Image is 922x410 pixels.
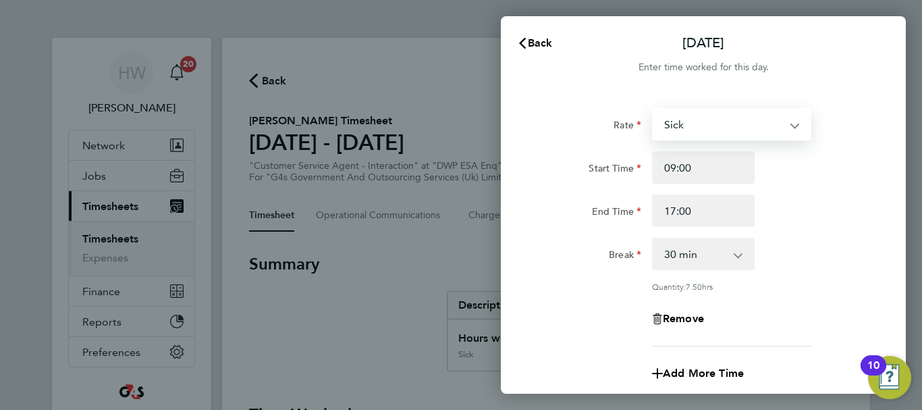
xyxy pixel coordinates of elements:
button: Back [504,30,566,57]
span: Add More Time [663,367,744,380]
label: Break [609,249,641,265]
button: Open Resource Center, 10 new notifications [868,356,911,399]
p: [DATE] [682,34,724,53]
label: Start Time [589,162,641,178]
div: Quantity: hrs [652,281,811,292]
div: 10 [867,365,879,383]
button: Remove [652,313,704,324]
label: Rate [614,119,641,135]
button: Add More Time [652,368,744,379]
span: 7.50 [686,281,702,292]
label: End Time [592,205,641,222]
span: Remove [663,312,704,325]
div: Enter time worked for this day. [501,59,906,76]
input: E.g. 08:00 [652,151,755,184]
span: Back [528,36,553,49]
input: E.g. 18:00 [652,195,755,227]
